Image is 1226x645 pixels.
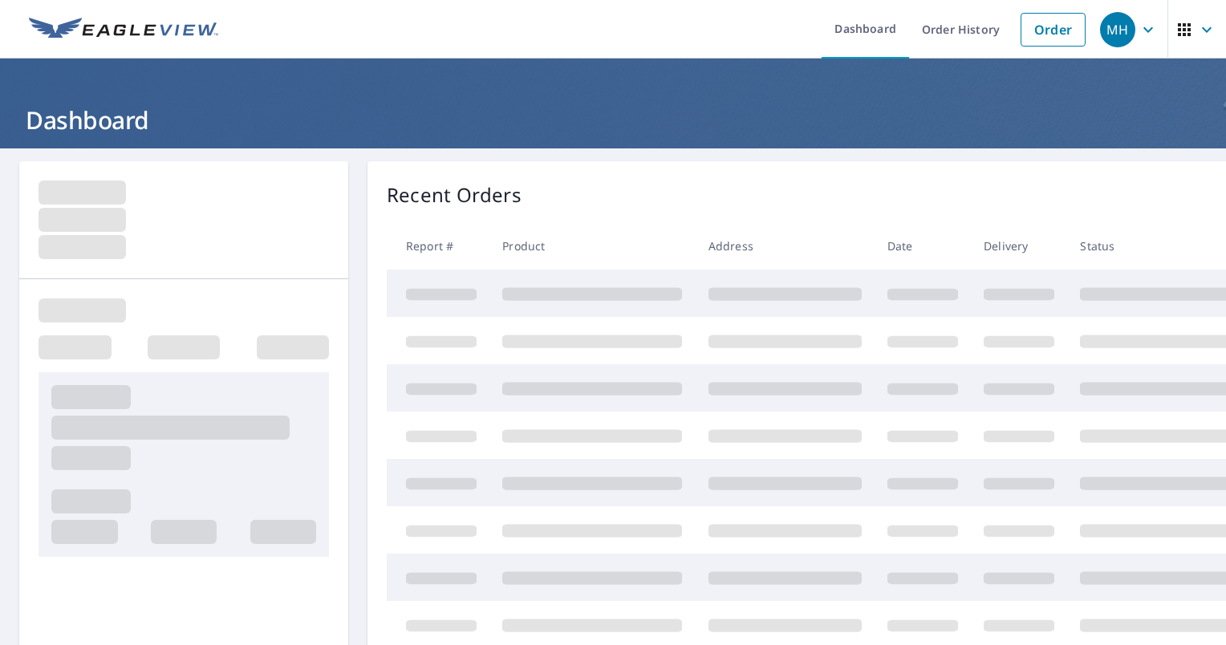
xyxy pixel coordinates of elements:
th: Delivery [971,222,1067,270]
th: Report # [387,222,489,270]
th: Address [696,222,875,270]
th: Date [875,222,971,270]
a: Order [1021,13,1086,47]
div: MH [1100,12,1135,47]
th: Product [489,222,695,270]
img: EV Logo [29,18,218,42]
p: Recent Orders [387,181,522,209]
h1: Dashboard [19,103,1207,136]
